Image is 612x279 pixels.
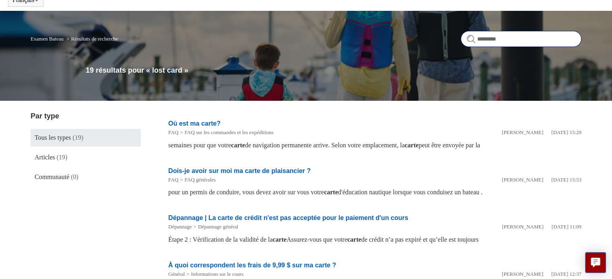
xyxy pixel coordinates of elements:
a: Informations sur le cours [191,271,243,277]
li: FAQ sur les commandes et les expéditions [178,128,273,136]
li: [PERSON_NAME] [502,223,543,231]
div: pour un permis de conduire, vous devez avoir sur vous votre d'éducation nautique lorsque vous con... [168,187,581,197]
input: Rechercher [461,31,581,47]
h3: Par type [31,111,141,122]
time: 08/05/2025 11:09 [552,224,581,230]
time: 07/05/2025 15:29 [551,129,581,135]
li: [PERSON_NAME] [502,128,543,136]
li: FAQ [168,176,178,184]
a: Général [168,271,185,277]
div: semaines pour que votre de navigation permanente arrive. Selon votre emplacement, la peut être en... [168,141,581,150]
a: Tous les types (19) [31,129,141,147]
li: [PERSON_NAME] [502,270,543,278]
li: FAQ [168,128,178,136]
a: Dois-je avoir sur moi ma carte de plaisancier ? [168,167,311,174]
a: Dépannage général [198,224,238,230]
em: carte [231,142,245,149]
span: Tous les types [35,134,71,141]
time: 07/05/2025 15:53 [551,177,581,183]
a: Dépannage [168,224,192,230]
span: (19) [72,134,83,141]
li: Dépannage [168,223,192,231]
li: Examen Bateau [31,36,65,42]
h1: 19 résultats pour « lost card » [86,65,581,76]
em: carte [405,142,419,149]
li: Général [168,270,185,278]
a: FAQ [168,177,178,183]
li: Informations sur le cours [185,270,243,278]
em: carte [324,189,338,196]
li: Dépannage général [192,223,238,231]
a: Examen Bateau [31,36,64,42]
a: FAQ sur les commandes et les expéditions [185,129,274,135]
a: Articles (19) [31,149,141,166]
a: FAQ générales [185,177,216,183]
span: (0) [71,173,78,180]
span: Communauté [35,173,69,180]
li: [PERSON_NAME] [502,176,543,184]
em: carte [347,236,361,243]
a: Où est ma carte? [168,120,220,127]
a: Dépannage | La carte de crédit n'est pas acceptée pour le paiement d'un cours [168,214,408,221]
a: Communauté (0) [31,168,141,186]
button: Live chat [585,252,606,273]
time: 07/05/2025 12:37 [551,271,581,277]
li: Résultats de recherche [65,36,118,42]
span: (19) [57,154,68,161]
span: Articles [35,154,55,161]
li: FAQ générales [178,176,216,184]
div: Étape 2 : Vérification de la validité de la Assurez-vous que votre de crédit n’a pas expiré et qu... [168,235,581,244]
a: FAQ [168,129,178,135]
a: À quoi correspondent les frais de 9,99 $ sur ma carte ? [168,262,336,269]
em: carte [272,236,286,243]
